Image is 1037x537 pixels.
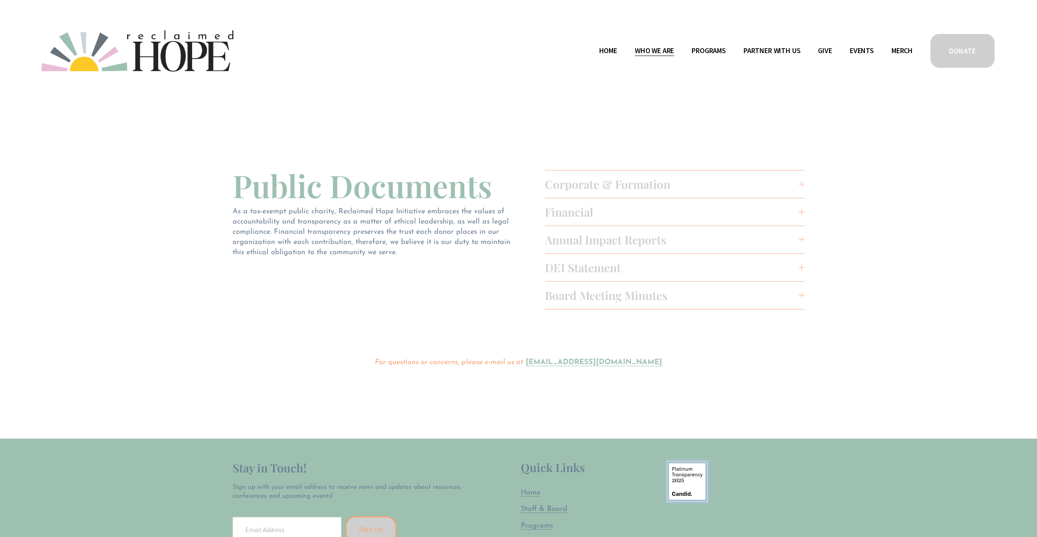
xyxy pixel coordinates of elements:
button: Corporate & Formation [545,170,805,198]
a: Programs [521,521,553,531]
span: Partner With Us [744,45,800,57]
a: Give [818,44,832,57]
a: Events [850,44,874,57]
span: Annual Impact Reports [545,232,799,247]
button: Annual Impact Reports [545,226,805,253]
span: Programs [692,45,726,57]
span: DEI Statement [545,260,799,275]
span: Staff & Board [521,506,567,513]
img: 9878580 [665,459,709,503]
a: Merch [891,44,913,57]
p: Sign up with your email address to receive news and updates about resources, conferences and upco... [233,483,468,501]
em: For questions or concerns, please e-mail us at [375,359,523,366]
span: Public Documents [233,165,492,206]
span: Sign Up [359,526,383,533]
button: Financial [545,198,805,226]
a: folder dropdown [692,44,726,57]
img: Reclaimed Hope Initiative [41,30,233,72]
span: Programs [521,522,553,530]
a: Staff & Board [521,504,567,515]
a: folder dropdown [635,44,674,57]
button: Board Meeting Minutes [545,282,805,309]
span: Who We Are [635,45,674,57]
span: Corporate & Formation [545,177,799,192]
a: Home [521,488,540,498]
span: Home [521,489,540,497]
a: folder dropdown [744,44,800,57]
a: [EMAIL_ADDRESS][DOMAIN_NAME] [526,359,662,366]
a: Home [599,44,617,57]
span: As a tax-exempt public charity, Reclaimed Hope Initiative embraces the values of accountability a... [233,208,513,257]
span: Board Meeting Minutes [545,288,799,303]
a: DONATE [929,33,995,69]
h2: Stay in Touch! [233,459,468,477]
button: DEI Statement [545,254,805,281]
span: Financial [545,204,799,219]
span: Quick Links [521,460,585,475]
